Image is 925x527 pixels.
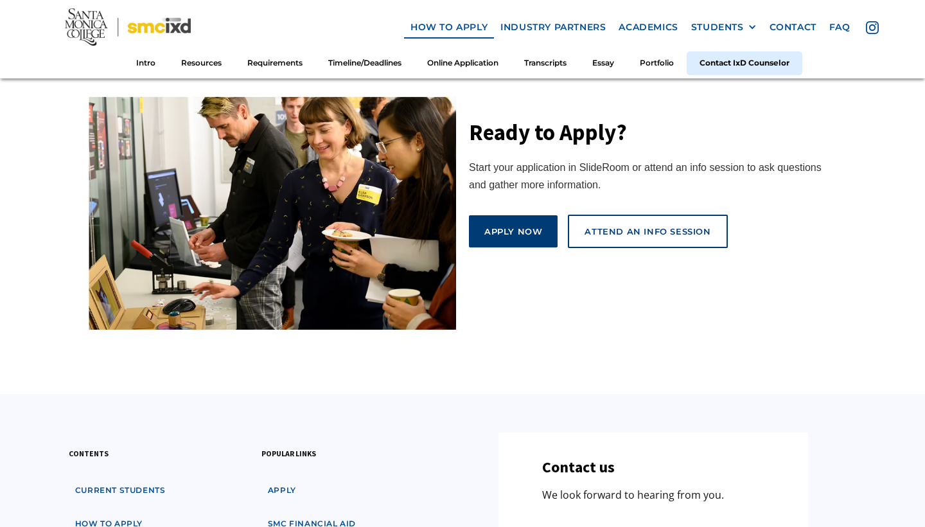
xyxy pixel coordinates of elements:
a: Resources [168,51,234,75]
h3: popular links [261,447,316,460]
div: STUDENTS [691,22,744,33]
div: Apply Now [484,226,542,237]
a: faq [823,15,857,39]
p: We look forward to hearing from you. [542,487,724,504]
div: Start your application in SlideRoom or attend an info session to ask questions and gather more in... [469,159,837,193]
a: Contact IxD Counselor [687,51,802,75]
a: Intro [123,51,168,75]
a: Transcripts [511,51,579,75]
a: Requirements [234,51,315,75]
a: Portfolio [627,51,687,75]
div: attend an info session [585,226,710,237]
a: Essay [579,51,627,75]
a: contact [763,15,823,39]
a: Online Application [414,51,511,75]
h3: contents [69,447,109,460]
a: Academics [612,15,684,39]
a: apply [261,479,303,503]
img: icon - instagram [866,21,879,34]
a: Current students [69,479,172,503]
h3: Ready to Apply? [469,117,837,148]
a: industry partners [494,15,612,39]
a: how to apply [404,15,494,39]
a: Apply Now [469,215,558,247]
img: Santa Monica College - SMC IxD logo [65,8,191,46]
a: attend an info session [568,215,727,248]
a: Timeline/Deadlines [315,51,414,75]
div: STUDENTS [691,22,757,33]
h3: Contact us [542,458,615,477]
